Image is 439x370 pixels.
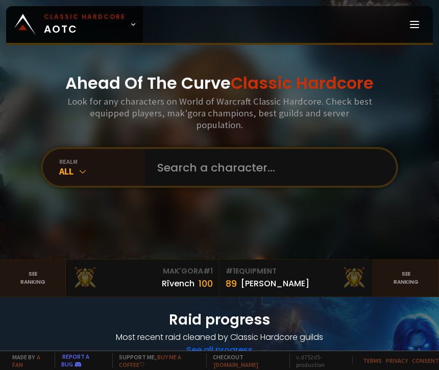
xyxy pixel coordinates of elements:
[66,260,219,297] a: Mak'Gora#1Rîvench100
[6,6,143,43] a: Classic HardcoreAOTC
[66,95,373,131] h3: Look for any characters on World of Warcraft Classic Hardcore. Check best equipped players, mak'g...
[373,260,439,297] a: Seeranking
[214,361,258,368] a: [DOMAIN_NAME]
[6,353,48,368] span: Made by
[199,277,213,290] div: 100
[151,149,384,186] input: Search a character...
[12,353,40,368] a: a fan
[412,357,439,364] a: Consent
[363,357,382,364] a: Terms
[61,353,89,368] a: Report a bug
[226,277,237,290] div: 89
[386,357,408,364] a: Privacy
[206,353,283,368] span: Checkout
[72,266,213,277] div: Mak'Gora
[12,331,427,343] h4: Most recent raid cleaned by Classic Hardcore guilds
[162,277,194,290] div: Rîvench
[59,165,145,177] div: All
[12,309,427,331] h1: Raid progress
[241,277,309,290] div: [PERSON_NAME]
[219,260,373,297] a: #1Equipment89[PERSON_NAME]
[44,12,126,37] span: AOTC
[65,71,374,95] h1: Ahead Of The Curve
[119,353,181,368] a: Buy me a coffee
[226,266,235,276] span: # 1
[289,353,346,368] span: v. d752d5 - production
[231,71,374,94] span: Classic Hardcore
[44,12,126,21] small: Classic Hardcore
[112,353,200,368] span: Support me,
[226,266,367,277] div: Equipment
[186,344,253,356] a: See all progress
[59,158,145,165] div: realm
[203,266,213,276] span: # 1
